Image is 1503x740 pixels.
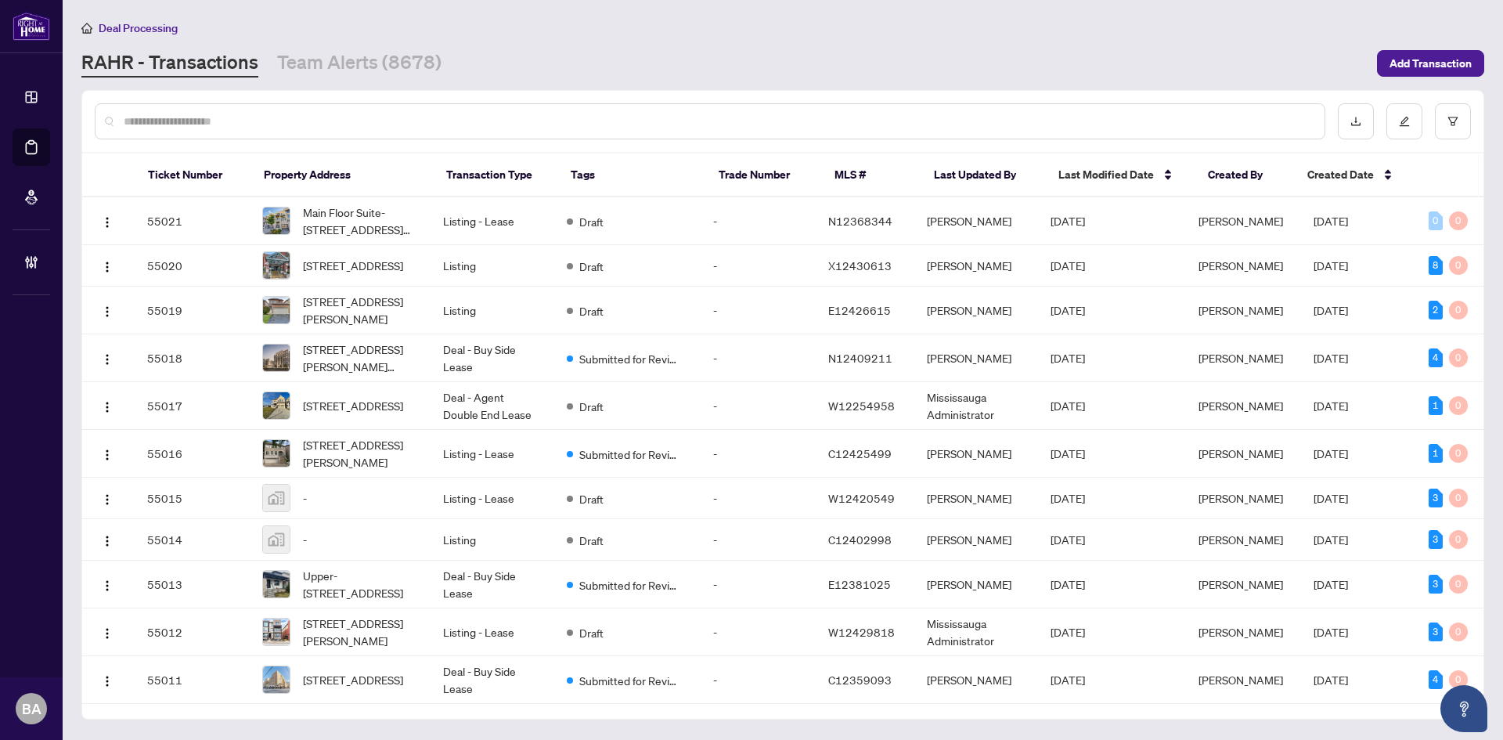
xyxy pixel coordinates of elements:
span: [STREET_ADDRESS] [303,671,403,688]
span: Upper-[STREET_ADDRESS] [303,567,418,601]
td: 55013 [135,561,250,608]
td: [PERSON_NAME] [914,656,1038,704]
td: Deal - Buy Side Lease [431,334,554,382]
span: Deal Processing [99,21,178,35]
td: [PERSON_NAME] [914,245,1038,287]
span: [DATE] [1051,673,1085,687]
span: Submitted for Review [579,672,681,689]
span: [DATE] [1051,258,1085,273]
span: [PERSON_NAME] [1198,446,1283,460]
span: [DATE] [1051,446,1085,460]
div: 3 [1429,575,1443,594]
td: Mississauga Administrator [914,382,1038,430]
span: [STREET_ADDRESS][PERSON_NAME][PERSON_NAME] [303,341,418,375]
span: [STREET_ADDRESS][PERSON_NAME] [303,615,418,649]
span: edit [1399,116,1410,127]
img: Logo [101,675,114,688]
td: 55017 [135,382,250,430]
span: [PERSON_NAME] [1198,577,1283,591]
th: Property Address [251,153,434,197]
span: [DATE] [1051,214,1085,228]
button: Logo [95,441,120,466]
span: [PERSON_NAME] [1198,532,1283,547]
span: BA [22,698,41,720]
button: Open asap [1440,685,1487,732]
span: Draft [579,302,604,319]
button: Logo [95,345,120,370]
span: N12368344 [828,214,892,228]
button: Logo [95,208,120,233]
span: [DATE] [1314,532,1348,547]
span: Submitted for Review [579,446,681,463]
button: Logo [95,667,120,692]
img: thumbnail-img [263,619,290,645]
span: E12426615 [828,303,891,317]
td: 55011 [135,656,250,704]
td: [PERSON_NAME] [914,430,1038,478]
img: Logo [101,353,114,366]
td: - [701,382,816,430]
img: thumbnail-img [263,571,290,597]
img: Logo [101,535,114,547]
button: Logo [95,619,120,644]
span: [DATE] [1314,258,1348,273]
th: Created Date [1295,153,1411,197]
div: 0 [1449,301,1468,319]
div: 8 [1429,256,1443,275]
a: Team Alerts (8678) [277,49,442,78]
span: [STREET_ADDRESS] [303,257,403,274]
span: [DATE] [1051,303,1085,317]
td: Listing - Lease [431,430,554,478]
th: Ticket Number [135,153,251,197]
span: [DATE] [1314,673,1348,687]
img: Logo [101,493,114,506]
span: [PERSON_NAME] [1198,214,1283,228]
img: thumbnail-img [263,526,290,553]
div: 3 [1429,623,1443,641]
span: [DATE] [1314,214,1348,228]
span: [DATE] [1314,303,1348,317]
td: 55014 [135,519,250,561]
span: C12425499 [828,446,892,460]
img: thumbnail-img [263,666,290,693]
span: C12402998 [828,532,892,547]
img: thumbnail-img [263,297,290,323]
div: 0 [1429,211,1443,230]
span: Created Date [1307,166,1374,183]
img: Logo [101,627,114,640]
td: - [701,561,816,608]
div: 3 [1429,530,1443,549]
a: RAHR - Transactions [81,49,258,78]
td: 55016 [135,430,250,478]
td: - [701,430,816,478]
span: [DATE] [1314,625,1348,639]
img: Logo [101,216,114,229]
img: thumbnail-img [263,440,290,467]
span: Draft [579,624,604,641]
span: Submitted for Review [579,576,681,594]
span: [STREET_ADDRESS][PERSON_NAME] [303,293,418,327]
td: - [701,245,816,287]
td: - [701,197,816,245]
span: [PERSON_NAME] [1198,258,1283,273]
td: Mississauga Administrator [914,608,1038,656]
button: Logo [95,253,120,278]
span: [STREET_ADDRESS] [303,397,403,414]
td: [PERSON_NAME] [914,334,1038,382]
span: Draft [579,213,604,230]
th: Trade Number [706,153,822,197]
span: [DATE] [1051,577,1085,591]
span: [DATE] [1314,399,1348,413]
div: 0 [1449,444,1468,463]
span: filter [1447,116,1458,127]
img: Logo [101,449,114,461]
th: Last Modified Date [1046,153,1195,197]
div: 1 [1429,444,1443,463]
span: home [81,23,92,34]
div: 4 [1429,670,1443,689]
td: - [701,478,816,519]
div: 4 [1429,348,1443,367]
span: Last Modified Date [1058,166,1154,183]
img: Logo [101,305,114,318]
span: [PERSON_NAME] [1198,303,1283,317]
